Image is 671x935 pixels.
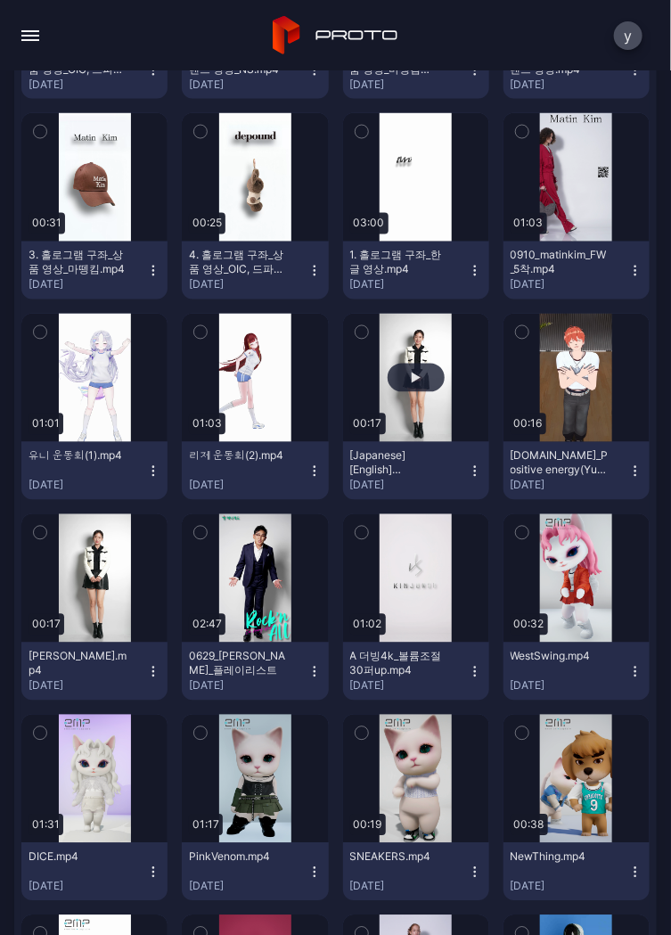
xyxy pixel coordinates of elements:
[511,850,609,865] div: NewThing.mp4
[29,679,146,693] div: [DATE]
[511,650,609,664] div: WestSwing.mp4
[350,278,468,292] div: [DATE]
[182,843,328,901] button: PinkVenom.mp4[DATE]
[503,242,650,299] button: 0910_matinkim_FW_5착.mp4[DATE]
[29,78,146,92] div: [DATE]
[29,278,146,292] div: [DATE]
[189,249,287,277] div: 4. 홀로그램 구좌_상품 영상_OIC, 드파운드.mp4
[29,850,127,865] div: DICE.mp4
[511,679,628,693] div: [DATE]
[350,880,468,894] div: [DATE]
[21,242,168,299] button: 3. 홀로그램 구좌_상품 영상_마뗑킴.mp4[DATE]
[503,442,650,500] button: [DOMAIN_NAME]_Positive energy(Yull ver.)🕺✨ #skinz #스킨즈 #Yull #율 #shorts_1080p.mp4[DATE]
[21,843,168,901] button: DICE.mp4[DATE]
[21,442,168,500] button: 유니 운동회(1).mp4[DATE]
[189,679,307,693] div: [DATE]
[350,479,468,493] div: [DATE]
[350,449,448,478] div: [Japanese] [English] 김태희.mp4
[189,880,307,894] div: [DATE]
[21,643,168,701] button: [PERSON_NAME].mp4[DATE]
[343,242,489,299] button: 1. 홀로그램 구좌_한글 영상.mp4[DATE]
[503,843,650,901] button: NewThing.mp4[DATE]
[350,679,468,693] div: [DATE]
[511,78,628,92] div: [DATE]
[189,479,307,493] div: [DATE]
[189,278,307,292] div: [DATE]
[511,278,628,292] div: [DATE]
[182,442,328,500] button: 리제 운동회(2).mp4[DATE]
[343,442,489,500] button: [Japanese] [English] [PERSON_NAME].mp4[DATE]
[29,449,127,463] div: 유니 운동회(1).mp4
[511,449,609,478] div: SSYouTube.online_Positive energy(Yull ver.)🕺✨ #skinz #스킨즈 #Yull #율 #shorts_1080p.mp4
[511,479,628,493] div: [DATE]
[511,880,628,894] div: [DATE]
[182,242,328,299] button: 4. 홀로그램 구좌_상품 영상_OIC, 드파운드.mp4[DATE]
[614,21,642,50] button: y
[343,843,489,901] button: SNEAKERS.mp4[DATE]
[29,479,146,493] div: [DATE]
[29,650,127,678] div: 김태희.mp4
[29,249,127,277] div: 3. 홀로그램 구좌_상품 영상_마뗑킴.mp4
[29,880,146,894] div: [DATE]
[350,78,468,92] div: [DATE]
[511,249,609,277] div: 0910_matinkim_FW_5착.mp4
[343,643,489,701] button: A 더빙4k_볼륨조절30퍼up.mp4[DATE]
[189,650,287,678] div: 0629_이승철_플레이리스트
[503,643,650,701] button: WestSwing.mp4[DATE]
[189,850,287,865] div: PinkVenom.mp4
[182,643,328,701] button: 0629_[PERSON_NAME]_플레이리스트[DATE]
[189,449,287,463] div: 리제 운동회(2).mp4
[350,249,448,277] div: 1. 홀로그램 구좌_한글 영상.mp4
[350,650,448,678] div: A 더빙4k_볼륨조절30퍼up.mp4
[189,78,307,92] div: [DATE]
[350,850,448,865] div: SNEAKERS.mp4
